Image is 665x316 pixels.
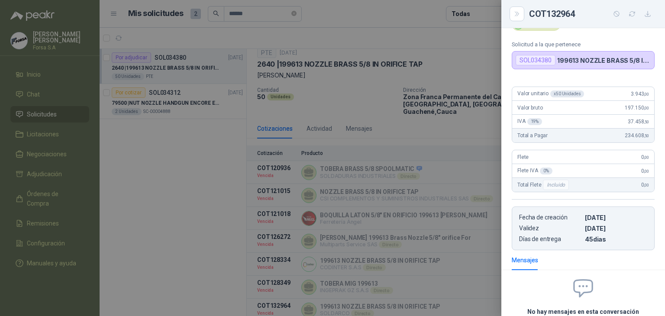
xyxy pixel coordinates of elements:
[517,154,529,160] span: Flete
[512,9,522,19] button: Close
[628,119,649,125] span: 37.458
[644,133,649,138] span: ,50
[517,180,571,190] span: Total Flete
[512,41,655,48] p: Solicitud a la que pertenece
[585,235,647,243] p: 45 dias
[517,118,542,125] span: IVA
[540,168,552,174] div: 0 %
[519,235,581,243] p: Días de entrega
[644,169,649,174] span: ,00
[516,55,555,65] div: SOL034380
[557,57,651,64] p: 199613 NOZZLE BRASS 5/8 IN ORIFICE TAP
[585,225,647,232] p: [DATE]
[512,255,538,265] div: Mensajes
[585,214,647,221] p: [DATE]
[519,214,581,221] p: Fecha de creación
[519,225,581,232] p: Validez
[644,183,649,187] span: ,00
[517,105,542,111] span: Valor bruto
[625,105,649,111] span: 197.150
[641,168,649,174] span: 0
[543,180,569,190] div: Incluido
[631,91,649,97] span: 3.943
[644,106,649,110] span: ,00
[625,132,649,139] span: 234.608
[641,182,649,188] span: 0
[517,90,584,97] span: Valor unitario
[644,92,649,97] span: ,00
[517,168,552,174] span: Flete IVA
[644,155,649,160] span: ,00
[529,7,655,21] div: COT132964
[527,118,542,125] div: 19 %
[641,154,649,160] span: 0
[644,119,649,124] span: ,50
[517,132,548,139] span: Total a Pagar
[550,90,584,97] div: x 50 Unidades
